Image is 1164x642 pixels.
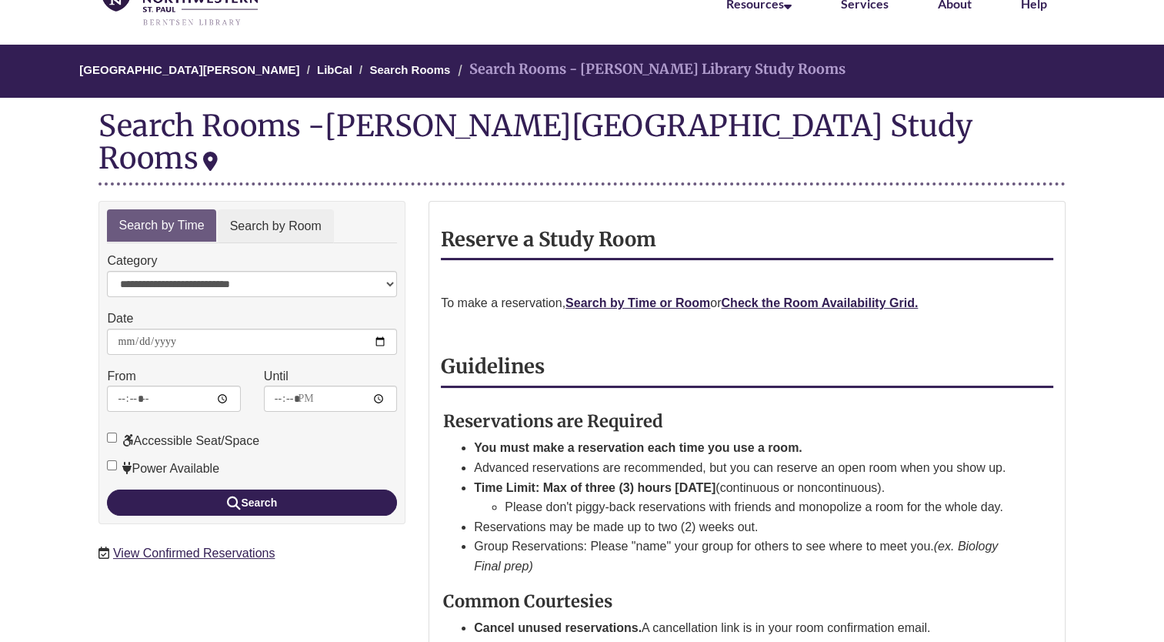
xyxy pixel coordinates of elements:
[107,366,135,386] label: From
[474,441,802,454] strong: You must make a reservation each time you use a room.
[721,296,918,309] a: Check the Room Availability Grid.
[441,227,656,252] strong: Reserve a Study Room
[107,460,117,470] input: Power Available
[107,309,133,329] label: Date
[441,293,1052,313] p: To make a reservation, or
[107,209,215,242] a: Search by Time
[107,433,117,443] input: Accessible Seat/Space
[474,517,1016,537] li: Reservations may be made up to two (2) weeks out.
[474,478,1016,517] li: (continuous or noncontinuous).
[98,107,972,176] div: [PERSON_NAME][GEOGRAPHIC_DATA] Study Rooms
[474,618,1016,638] li: A cancellation link is in your room confirmation email.
[505,497,1016,517] li: Please don't piggy-back reservations with friends and monopolize a room for the whole day.
[474,621,642,634] strong: Cancel unused reservations.
[474,537,1016,576] li: Group Reservations: Please "name" your group for others to see where to meet you.
[441,354,545,379] strong: Guidelines
[113,547,275,560] a: View Confirmed Reservations
[369,63,450,76] a: Search Rooms
[443,410,663,432] strong: Reservations are Required
[107,490,397,516] button: Search
[98,109,1065,185] div: Search Rooms -
[474,540,998,573] em: (ex. Biology Final prep)
[317,63,352,76] a: LibCal
[565,296,710,309] a: Search by Time or Room
[98,45,1065,98] nav: Breadcrumb
[218,209,334,244] a: Search by Room
[443,590,612,612] strong: Common Courtesies
[474,458,1016,478] li: Advanced reservations are recommended, but you can reserve an open room when you show up.
[107,459,219,479] label: Power Available
[79,63,299,76] a: [GEOGRAPHIC_DATA][PERSON_NAME]
[264,366,288,386] label: Until
[107,431,259,451] label: Accessible Seat/Space
[454,59,845,81] li: Search Rooms - [PERSON_NAME] Library Study Rooms
[107,251,157,271] label: Category
[474,481,715,494] strong: Time Limit: Max of three (3) hours [DATE]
